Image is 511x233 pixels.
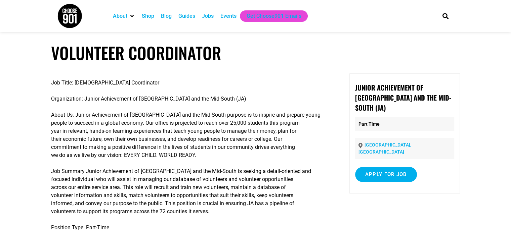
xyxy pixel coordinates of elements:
[110,10,138,22] div: About
[202,12,214,20] a: Jobs
[355,82,451,113] strong: Junior Achievement of [GEOGRAPHIC_DATA] and the Mid-South (JA)
[51,167,329,216] p: Job Summary Junior Achievement of [GEOGRAPHIC_DATA] and the Mid-South is seeking a detail-oriente...
[51,111,329,159] p: About Us: Junior Achievement of [GEOGRAPHIC_DATA] and the Mid-South purpose is to inspire and pre...
[51,79,329,87] p: Job Title: [DEMOGRAPHIC_DATA] Coordinator
[110,10,431,22] nav: Main nav
[113,12,127,20] a: About
[51,43,460,63] h1: Volunteer Coordinator
[247,12,301,20] a: Get Choose901 Emails
[161,12,172,20] a: Blog
[142,12,154,20] a: Shop
[51,95,329,103] p: Organization: Junior Achievement of [GEOGRAPHIC_DATA] and the Mid-South (JA)
[355,117,454,131] p: Part Time
[358,142,411,155] a: [GEOGRAPHIC_DATA], [GEOGRAPHIC_DATA]
[355,167,417,182] input: Apply for job
[220,12,237,20] a: Events
[51,224,329,232] p: Position Type: Part-Time
[440,10,451,21] div: Search
[178,12,195,20] a: Guides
